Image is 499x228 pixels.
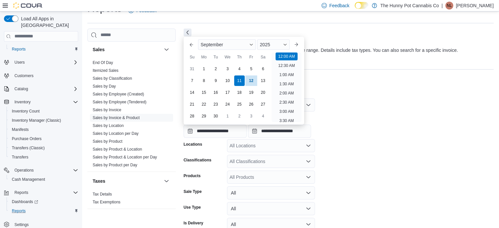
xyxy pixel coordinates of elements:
div: Taxes [87,190,176,209]
span: Reports [12,47,26,52]
div: Th [234,52,245,62]
div: Sales [87,59,176,172]
a: Purchase Orders [9,135,44,143]
a: Sales by Location per Day [93,131,139,136]
span: Purchase Orders [9,135,78,143]
div: day-5 [246,64,257,74]
div: Tu [211,52,221,62]
a: Manifests [9,126,31,134]
a: Sales by Product per Day [93,163,137,167]
a: Inventory Count [9,107,42,115]
button: Sales [93,46,161,53]
a: Customers [12,72,36,80]
div: day-13 [258,75,268,86]
span: Sales by Employee (Tendered) [93,99,147,105]
span: Cash Management [12,177,45,182]
div: day-12 [246,75,257,86]
button: Reports [7,206,81,216]
li: 3:00 AM [277,108,296,115]
a: Sales by Invoice & Product [93,115,140,120]
div: day-29 [199,111,209,121]
span: Settings [14,222,29,227]
button: Next month [291,39,302,50]
button: Inventory [1,97,81,107]
div: day-3 [222,64,233,74]
button: All [227,186,315,199]
a: Sales by Product [93,139,123,144]
span: Operations [12,166,78,174]
button: Transfers (Classic) [7,143,81,153]
a: Itemized Sales [93,68,119,73]
a: Dashboards [9,198,41,206]
a: Sales by Product & Location [93,147,142,152]
a: Transfers (Classic) [9,144,47,152]
a: Sales by Employee (Tendered) [93,100,147,104]
span: Inventory [14,99,31,105]
button: Open list of options [306,175,311,180]
button: Reports [7,45,81,54]
div: View sales totals by invoice and product for a specified date range. Details include tax types. Y... [184,47,458,54]
li: 2:30 AM [277,98,296,106]
span: Operations [14,168,34,173]
span: Sales by Invoice [93,107,121,113]
label: Classifications [184,157,212,163]
span: Users [12,58,78,66]
span: Sales by Product per Day [93,162,137,168]
button: Cash Management [7,175,81,184]
div: day-24 [222,99,233,110]
span: Inventory Count [12,109,40,114]
div: day-11 [234,75,245,86]
span: Catalog [14,86,28,92]
li: 12:00 AM [276,52,298,60]
span: NL [447,2,452,10]
div: day-30 [211,111,221,121]
span: Inventory Count [9,107,78,115]
button: All [227,202,315,215]
span: Sales by Day [93,84,116,89]
div: day-9 [211,75,221,86]
span: Cash Management [9,176,78,183]
div: We [222,52,233,62]
span: Purchase Orders [12,136,42,141]
button: Sales [163,46,170,53]
li: 1:00 AM [277,71,296,79]
label: Use Type [184,205,201,210]
a: Reports [9,207,28,215]
input: Press the down key to open a popover containing a calendar. [248,125,311,138]
div: Niki Lai [445,2,453,10]
div: day-3 [246,111,257,121]
span: Catalog [12,85,78,93]
div: day-28 [187,111,197,121]
div: day-31 [187,64,197,74]
a: End Of Day [93,60,113,65]
img: Cova [13,2,43,9]
span: Reports [9,207,78,215]
div: September, 2025 [186,63,269,122]
button: Inventory Count [7,107,81,116]
div: day-27 [258,99,268,110]
button: Purchase Orders [7,134,81,143]
span: Reports [9,45,78,53]
div: Button. Open the month selector. September is currently selected. [198,39,256,50]
input: Press the down key to enter a popover containing a calendar. Press the escape key to close the po... [184,125,247,138]
a: Tax Exemptions [93,200,121,204]
div: day-2 [234,111,245,121]
span: 2025 [260,42,270,47]
span: Manifests [12,127,29,132]
div: day-14 [187,87,197,98]
button: Inventory [12,98,33,106]
div: day-16 [211,87,221,98]
span: Dashboards [12,199,38,204]
span: Manifests [9,126,78,134]
a: Sales by Product & Location per Day [93,155,157,159]
button: Operations [1,166,81,175]
input: Dark Mode [355,2,369,9]
span: Reports [14,190,28,195]
span: Reports [12,208,26,214]
ul: Time [272,52,302,122]
div: day-23 [211,99,221,110]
